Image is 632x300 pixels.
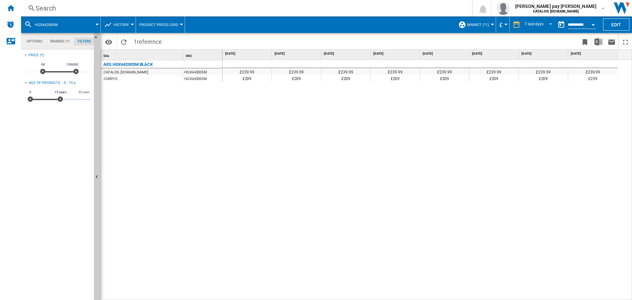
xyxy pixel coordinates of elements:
[568,75,618,81] div: £239
[104,16,132,33] div: History
[524,22,543,26] div: 7 last days
[499,16,506,33] button: £
[139,16,181,33] button: Product prices grid
[520,50,568,58] div: [DATE]
[467,16,492,33] button: Market (11)
[515,3,596,10] span: [PERSON_NAME] pay [PERSON_NAME]
[66,62,79,67] span: 10000£
[619,34,632,49] button: Maximize
[104,69,148,76] div: CATALOG [DOMAIN_NAME]
[373,51,418,56] span: [DATE]
[603,18,629,31] button: Edit
[524,19,555,30] md-select: REPORTS.WIZARD.STEPS.REPORT.STEPS.REPORT_OPTIONS.PERIOD: 7 last days
[371,68,420,75] div: £239.99
[35,23,58,27] span: HGX64200SM
[102,50,183,60] div: Sort None
[272,75,321,81] div: £209
[592,34,605,49] button: Download in Excel
[275,51,320,56] span: [DATE]
[46,38,74,45] md-tab-item: Brands (*)
[469,75,518,81] div: £209
[184,50,222,60] div: SKU Sort None
[94,33,102,45] button: Hide
[569,50,618,58] div: [DATE]
[578,34,592,49] button: Bookmark this report
[74,38,95,45] md-tab-item: Filters
[469,68,518,75] div: £239.99
[519,75,568,81] div: £209
[103,54,109,58] span: Site
[77,90,91,95] span: 30 years
[568,68,618,75] div: £239.99
[23,38,46,45] md-tab-item: Options
[62,80,91,86] div: : 0 - 15 y.
[555,18,568,31] button: md-calendar
[471,50,518,58] div: [DATE]
[103,61,153,68] div: AEG HGX64200SM BLACK
[223,75,272,81] div: £209
[571,51,616,56] span: [DATE]
[521,51,566,56] span: [DATE]
[420,75,469,81] div: £209
[224,50,272,58] div: [DATE]
[183,68,222,75] div: HGX64200SM
[420,68,469,75] div: £239.99
[423,51,468,56] span: [DATE]
[102,50,183,60] div: Site Sort None
[183,75,222,82] div: HGX64200SM
[114,23,129,27] span: History
[117,34,130,49] button: Reload
[587,18,599,30] button: Open calendar
[137,38,162,45] span: reference
[497,2,510,15] img: profile.jpg
[533,9,579,14] b: CATALOG [DOMAIN_NAME]
[28,90,32,95] span: 0
[104,76,117,82] div: CURRYS
[36,4,455,13] div: Search
[496,16,510,33] md-menu: Currency
[499,21,503,28] span: £
[225,51,270,56] span: [DATE]
[372,50,420,58] div: [DATE]
[53,90,67,95] span: 15 years
[605,34,618,49] button: Send this report by email
[323,50,370,58] div: [DATE]
[130,34,165,48] span: 1
[29,80,61,86] div: Age of products
[223,68,272,75] div: £239.99
[35,16,65,33] button: HGX64200SM
[272,68,321,75] div: £239.99
[273,50,321,58] div: [DATE]
[186,54,192,58] span: SKU
[29,53,39,58] div: Price
[24,16,97,33] div: HGX64200SM
[321,75,370,81] div: £209
[184,50,222,60] div: Sort None
[519,68,568,75] div: £239.99
[458,16,492,33] div: Market (11)
[421,50,469,58] div: [DATE]
[371,75,420,81] div: £209
[467,23,489,27] span: Market (11)
[114,16,132,33] button: History
[40,62,46,67] span: 0£
[324,51,369,56] span: [DATE]
[139,23,178,27] span: Product prices grid
[102,36,115,48] button: Options
[321,68,370,75] div: £239.99
[7,20,14,28] img: alerts-logo.svg
[594,38,602,46] img: excel-24x24.png
[472,51,517,56] span: [DATE]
